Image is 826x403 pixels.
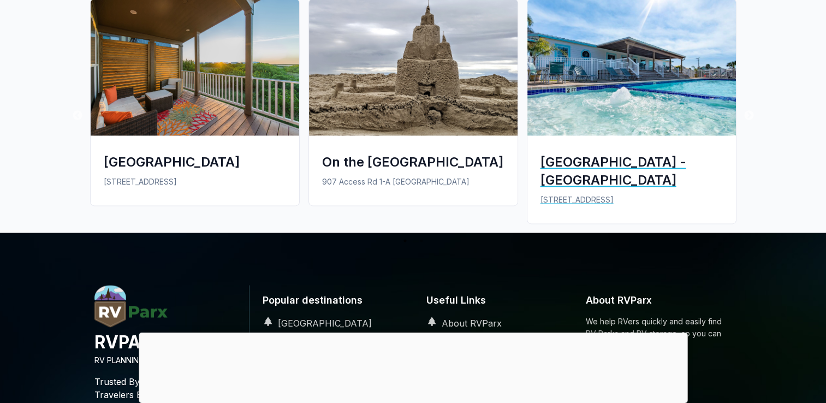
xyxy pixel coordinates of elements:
[586,316,732,352] p: We help RVers quickly and easily find RV Parks and RV storage, so you can focus on the adventure.
[322,153,504,171] div: On the [GEOGRAPHIC_DATA]
[258,285,405,316] h6: Popular destinations
[540,153,723,189] div: [GEOGRAPHIC_DATA] - [GEOGRAPHIC_DATA]
[400,235,411,246] button: 1
[94,330,240,354] h4: RVPARX
[72,110,83,121] button: Previous
[540,194,723,206] p: [STREET_ADDRESS]
[94,354,240,366] p: RV PLANNING AND PARKING
[104,153,286,171] div: [GEOGRAPHIC_DATA]
[104,176,286,188] p: [STREET_ADDRESS]
[139,333,687,400] iframe: Advertisement
[586,285,732,316] h6: About RVParx
[744,110,754,121] button: Next
[416,235,427,246] button: 2
[94,285,168,327] img: RVParx.com
[422,318,502,329] a: About RVParx
[322,176,504,188] p: 907 Access Rd 1-A [GEOGRAPHIC_DATA]
[258,318,372,329] a: [GEOGRAPHIC_DATA]
[94,318,240,366] a: RVParx.comRVPARXRV PLANNING AND PARKING
[422,285,568,316] h6: Useful Links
